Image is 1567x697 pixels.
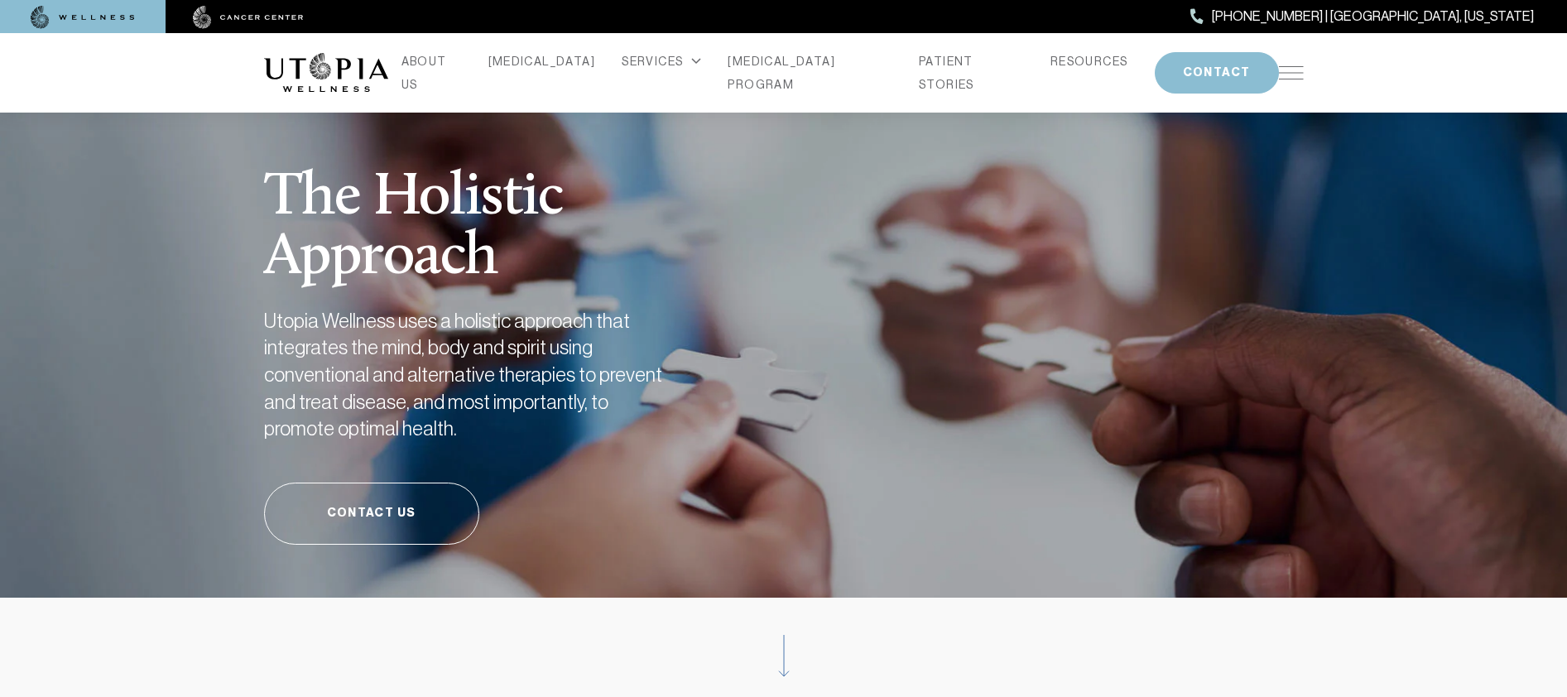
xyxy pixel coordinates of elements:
div: SERVICES [622,50,701,73]
a: RESOURCES [1050,50,1128,73]
a: ABOUT US [401,50,462,96]
a: Contact Us [264,483,479,545]
button: CONTACT [1155,52,1279,94]
h1: The Holistic Approach [264,127,752,288]
a: PATIENT STORIES [919,50,1024,96]
span: [PHONE_NUMBER] | [GEOGRAPHIC_DATA], [US_STATE] [1212,6,1534,27]
img: logo [264,53,388,93]
a: [MEDICAL_DATA] [488,50,596,73]
a: [PHONE_NUMBER] | [GEOGRAPHIC_DATA], [US_STATE] [1190,6,1534,27]
h2: Utopia Wellness uses a holistic approach that integrates the mind, body and spirit using conventi... [264,308,678,443]
img: wellness [31,6,135,29]
img: icon-hamburger [1279,66,1304,79]
img: cancer center [193,6,304,29]
a: [MEDICAL_DATA] PROGRAM [728,50,892,96]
